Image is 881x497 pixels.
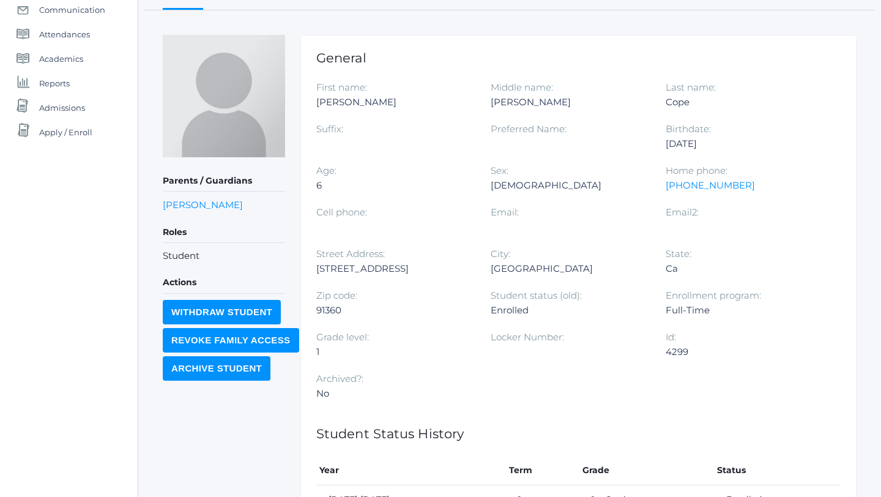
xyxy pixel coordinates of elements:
label: Student status (old): [491,290,582,301]
div: [DATE] [666,136,822,151]
label: Suffix: [316,123,343,135]
div: Cope [666,95,822,110]
span: Reports [39,71,70,95]
h5: Roles [163,222,285,243]
div: [STREET_ADDRESS] [316,261,472,276]
div: 4299 [666,345,822,359]
span: Apply / Enroll [39,120,92,144]
input: Withdraw Student [163,300,281,324]
label: Home phone: [666,165,727,176]
div: [DEMOGRAPHIC_DATA] [491,178,647,193]
label: Birthdate: [666,123,711,135]
label: City: [491,248,510,260]
label: Email: [491,206,519,218]
label: State: [666,248,691,260]
h1: General [316,51,841,65]
label: Locker Number: [491,331,564,343]
h5: Actions [163,272,285,293]
label: Email2: [666,206,699,218]
div: No [316,386,472,401]
li: Student [163,249,285,263]
div: 1 [316,345,472,359]
label: Last name: [666,81,716,93]
th: Status [714,456,841,485]
div: Full-Time [666,303,822,318]
div: 91360 [316,303,472,318]
div: [GEOGRAPHIC_DATA] [491,261,647,276]
h5: Parents / Guardians [163,171,285,192]
label: Zip code: [316,290,357,301]
div: Enrolled [491,303,647,318]
span: Admissions [39,95,85,120]
a: [PHONE_NUMBER] [666,179,755,191]
th: Term [506,456,579,485]
input: Archive Student [163,356,270,381]
img: Chloé Noëlle Cope [163,35,285,157]
a: [PERSON_NAME] [163,199,243,211]
div: 6 [316,178,472,193]
label: Enrollment program: [666,290,761,301]
label: Archived?: [316,373,363,384]
span: Academics [39,47,83,71]
th: Year [316,456,506,485]
div: Ca [666,261,822,276]
label: Preferred Name: [491,123,567,135]
label: Street Address: [316,248,385,260]
th: Grade [579,456,714,485]
label: Sex: [491,165,508,176]
label: Age: [316,165,336,176]
label: First name: [316,81,367,93]
div: [PERSON_NAME] [491,95,647,110]
label: Cell phone: [316,206,367,218]
div: [PERSON_NAME] [316,95,472,110]
input: Revoke Family Access [163,328,299,353]
label: Grade level: [316,331,369,343]
h1: Student Status History [316,427,841,441]
label: Middle name: [491,81,553,93]
label: Id: [666,331,676,343]
span: Attendances [39,22,90,47]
